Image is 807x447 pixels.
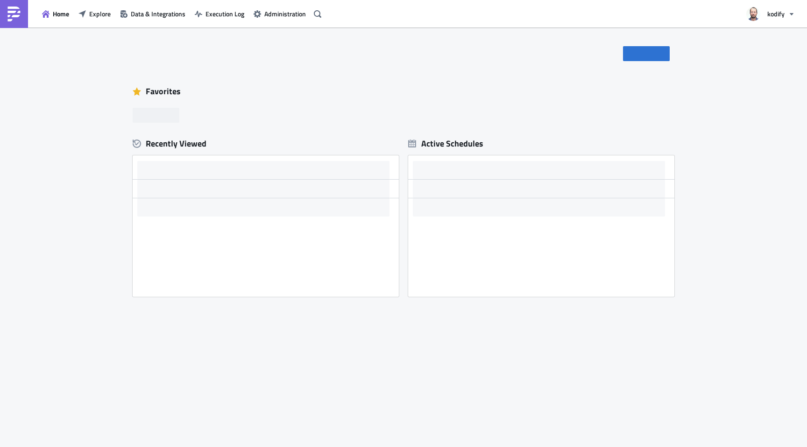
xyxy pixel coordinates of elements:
[190,7,249,21] button: Execution Log
[74,7,115,21] button: Explore
[767,9,785,19] span: kodify
[53,9,69,19] span: Home
[89,9,111,19] span: Explore
[205,9,244,19] span: Execution Log
[37,7,74,21] button: Home
[131,9,185,19] span: Data & Integrations
[745,6,761,22] img: Avatar
[264,9,306,19] span: Administration
[249,7,311,21] button: Administration
[7,7,21,21] img: PushMetrics
[408,138,483,149] div: Active Schedules
[741,4,800,24] button: kodify
[133,137,399,151] div: Recently Viewed
[115,7,190,21] button: Data & Integrations
[133,84,674,98] div: Favorites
